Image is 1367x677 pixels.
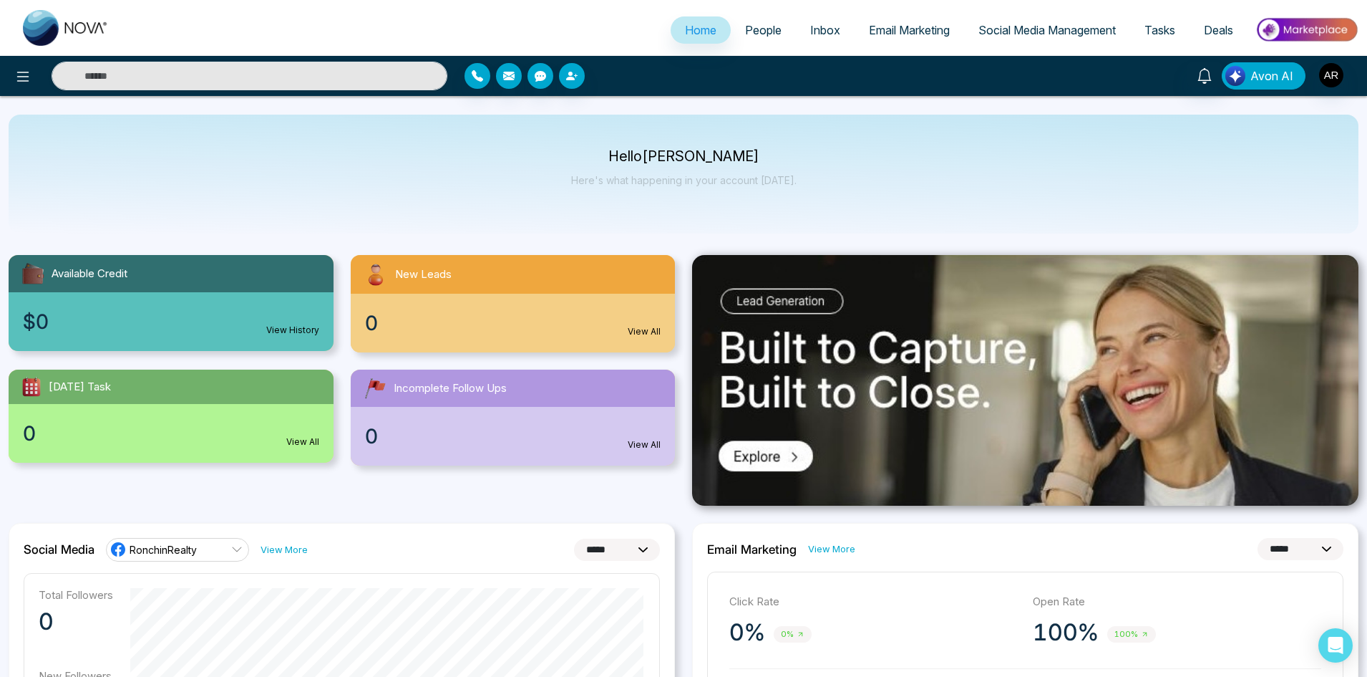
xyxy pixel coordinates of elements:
[1318,628,1353,663] div: Open Intercom Messenger
[395,267,452,283] span: New Leads
[23,10,109,46] img: Nova CRM Logo
[362,261,389,288] img: newLeads.svg
[20,261,46,287] img: availableCredit.svg
[692,255,1358,506] img: .
[978,23,1116,37] span: Social Media Management
[49,379,111,395] span: [DATE] Task
[365,421,378,451] span: 0
[362,375,388,401] img: followUps.svg
[796,16,855,44] a: Inbox
[266,324,319,337] a: View History
[39,588,113,602] p: Total Followers
[1130,16,1190,44] a: Tasks
[24,542,94,557] h2: Social Media
[23,307,49,337] span: $0
[342,370,684,466] a: Incomplete Follow Ups0View All
[20,375,43,398] img: todayTask.svg
[671,16,731,44] a: Home
[628,438,661,451] a: View All
[1250,67,1293,85] span: Avon AI
[1204,23,1233,37] span: Deals
[342,255,684,352] a: New Leads0View All
[365,308,378,338] span: 0
[1225,66,1245,86] img: Lead Flow
[261,543,308,557] a: View More
[810,23,840,37] span: Inbox
[1144,23,1175,37] span: Tasks
[729,594,1018,610] p: Click Rate
[571,174,797,186] p: Here's what happening in your account [DATE].
[869,23,950,37] span: Email Marketing
[52,266,127,282] span: Available Credit
[286,436,319,448] a: View All
[774,626,812,643] span: 0%
[394,380,507,397] span: Incomplete Follow Ups
[964,16,1130,44] a: Social Media Management
[1107,626,1156,643] span: 100%
[1190,16,1247,44] a: Deals
[729,618,765,647] p: 0%
[130,543,197,557] span: RonchinRealty
[23,418,36,448] span: 0
[808,542,855,556] a: View More
[1222,62,1305,90] button: Avon AI
[571,150,797,163] p: Hello [PERSON_NAME]
[39,608,113,636] p: 0
[745,23,782,37] span: People
[1033,594,1322,610] p: Open Rate
[1319,63,1343,87] img: User Avatar
[628,325,661,338] a: View All
[685,23,716,37] span: Home
[731,16,796,44] a: People
[1033,618,1099,647] p: 100%
[1255,14,1358,46] img: Market-place.gif
[707,542,797,557] h2: Email Marketing
[855,16,964,44] a: Email Marketing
